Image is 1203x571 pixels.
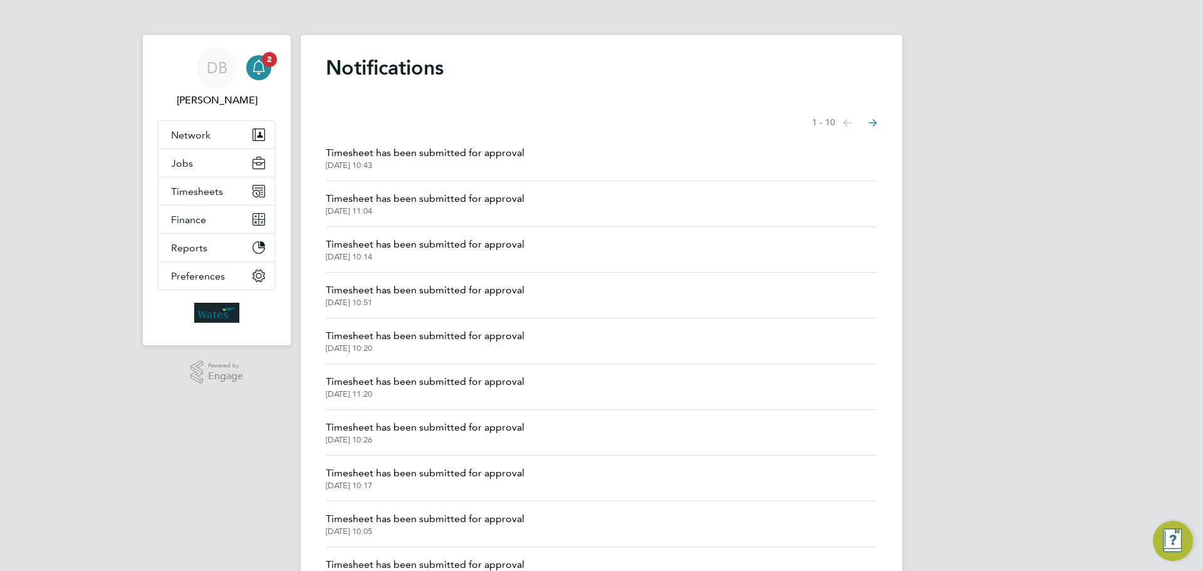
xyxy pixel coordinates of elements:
span: Timesheet has been submitted for approval [326,420,524,435]
span: 1 - 10 [812,117,835,129]
span: Timesheet has been submitted for approval [326,237,524,252]
button: Network [159,121,275,149]
a: Timesheet has been submitted for approval[DATE] 10:20 [326,328,524,354]
span: [DATE] 10:43 [326,160,524,170]
a: 2 [246,48,271,88]
span: Timesheet has been submitted for approval [326,328,524,343]
span: [DATE] 10:17 [326,481,524,491]
span: [DATE] 11:20 [326,389,524,399]
button: Finance [159,206,275,233]
a: Timesheet has been submitted for approval[DATE] 10:26 [326,420,524,445]
a: Timesheet has been submitted for approval[DATE] 10:43 [326,145,524,170]
span: [DATE] 10:51 [326,298,524,308]
button: Engage Resource Center [1153,521,1193,561]
a: Go to home page [158,303,276,323]
nav: Select page of notifications list [812,110,877,135]
button: Jobs [159,149,275,177]
span: [DATE] 11:04 [326,206,524,216]
span: Network [171,129,211,141]
img: wates-logo-retina.png [194,303,239,323]
span: 2 [262,52,277,67]
button: Preferences [159,262,275,290]
h1: Notifications [326,55,877,80]
span: Powered by [208,360,243,371]
span: David Brand [158,93,276,108]
span: Timesheet has been submitted for approval [326,511,524,526]
span: Jobs [171,157,193,169]
span: Reports [171,242,207,254]
span: Finance [171,214,206,226]
span: Timesheet has been submitted for approval [326,374,524,389]
span: Preferences [171,270,225,282]
a: Powered byEngage [190,360,244,384]
a: Timesheet has been submitted for approval[DATE] 10:14 [326,237,524,262]
span: Timesheet has been submitted for approval [326,145,524,160]
span: Timesheet has been submitted for approval [326,466,524,481]
a: Timesheet has been submitted for approval[DATE] 11:20 [326,374,524,399]
span: Timesheet has been submitted for approval [326,191,524,206]
span: Timesheets [171,186,223,197]
span: DB [207,60,227,76]
nav: Main navigation [143,35,291,345]
a: Timesheet has been submitted for approval[DATE] 10:17 [326,466,524,491]
a: Timesheet has been submitted for approval[DATE] 10:51 [326,283,524,308]
span: [DATE] 10:20 [326,343,524,354]
button: Timesheets [159,177,275,205]
a: Timesheet has been submitted for approval[DATE] 11:04 [326,191,524,216]
span: [DATE] 10:26 [326,435,524,445]
a: DB[PERSON_NAME] [158,48,276,108]
button: Reports [159,234,275,261]
span: [DATE] 10:05 [326,526,524,537]
a: Timesheet has been submitted for approval[DATE] 10:05 [326,511,524,537]
span: [DATE] 10:14 [326,252,524,262]
span: Engage [208,371,243,382]
span: Timesheet has been submitted for approval [326,283,524,298]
